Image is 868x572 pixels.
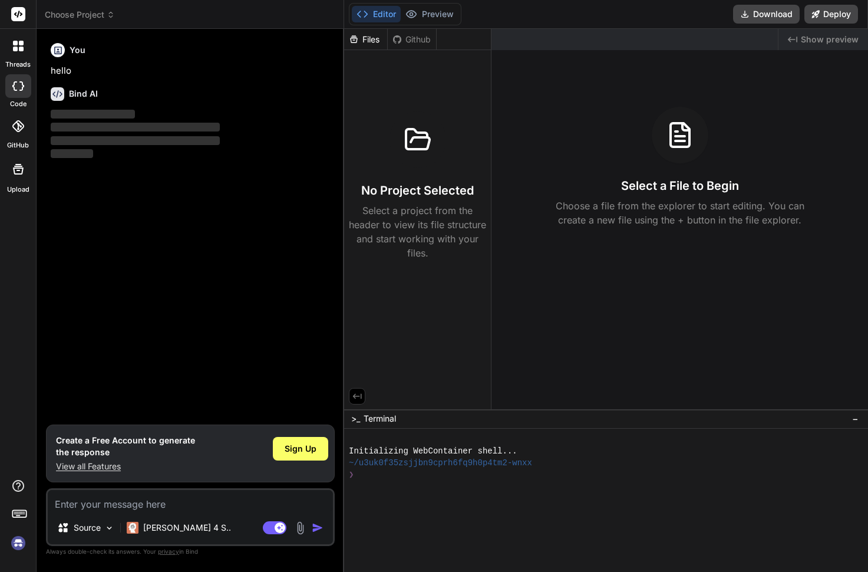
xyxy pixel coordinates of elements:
span: Terminal [364,413,396,425]
h1: Create a Free Account to generate the response [56,435,195,458]
button: − [850,409,861,428]
span: Choose Project [45,9,115,21]
p: Source [74,522,101,534]
p: Select a project from the header to view its file structure and start working with your files. [349,203,486,260]
span: ~/u3uk0f35zsjjbn9cprh6fq9h0p4tm2-wnxx [349,457,532,469]
img: Claude 4 Sonnet [127,522,138,534]
span: >_ [351,413,360,425]
p: hello [51,64,332,78]
span: ‌ [51,110,135,119]
h6: Bind AI [69,88,98,100]
button: Download [733,5,800,24]
button: Deploy [804,5,858,24]
img: icon [312,522,324,534]
span: Initializing WebContainer shell... [349,445,517,457]
p: Always double-check its answers. Your in Bind [46,546,335,557]
span: Show preview [801,34,859,45]
span: ❯ [349,469,354,481]
span: privacy [158,548,179,555]
p: Choose a file from the explorer to start editing. You can create a new file using the + button in... [548,199,812,227]
p: View all Features [56,461,195,472]
label: Upload [7,185,29,195]
h3: No Project Selected [361,182,474,199]
img: Pick Models [104,523,114,533]
div: Files [344,34,387,45]
img: signin [8,533,28,553]
div: Github [388,34,436,45]
span: − [852,413,859,425]
p: [PERSON_NAME] 4 S.. [143,522,231,534]
span: ‌ [51,136,220,145]
button: Editor [352,6,401,22]
span: ‌ [51,123,220,132]
h6: You [70,44,85,56]
label: threads [5,60,31,70]
h3: Select a File to Begin [621,177,739,194]
label: GitHub [7,140,29,150]
label: code [10,99,27,109]
span: Sign Up [285,443,316,455]
span: ‌ [51,149,93,158]
button: Preview [401,6,458,22]
img: attachment [293,521,307,535]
